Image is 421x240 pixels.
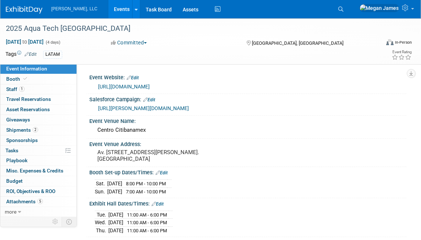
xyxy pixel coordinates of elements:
[0,197,77,207] a: Attachments5
[0,156,77,166] a: Playbook
[252,40,343,46] span: [GEOGRAPHIC_DATA], [GEOGRAPHIC_DATA]
[0,166,77,176] a: Misc. Expenses & Credits
[49,217,62,226] td: Personalize Event Tab Strip
[89,198,406,208] div: Exhibit Hall Dates/Times:
[95,226,108,234] td: Thu.
[0,186,77,196] a: ROI, Objectives & ROO
[108,226,123,234] td: [DATE]
[95,124,401,136] div: Centro Citibanamex
[392,50,411,54] div: Event Rating
[359,4,399,12] img: Megan James
[6,127,38,133] span: Shipments
[6,96,51,102] span: Travel Reservations
[0,146,77,156] a: Tasks
[0,125,77,135] a: Shipments2
[0,115,77,125] a: Giveaways
[126,181,166,186] span: 8:00 PM - 10:00 PM
[5,39,44,45] span: [DATE] [DATE]
[5,148,18,153] span: Tasks
[23,77,27,81] i: Booth reservation complete
[0,74,77,84] a: Booth
[156,170,168,175] a: Edit
[349,38,412,49] div: Event Format
[386,39,394,45] img: Format-Inperson.png
[107,179,122,188] td: [DATE]
[21,39,28,45] span: to
[395,40,412,45] div: In-Person
[6,199,43,204] span: Attachments
[0,84,77,94] a: Staff1
[98,84,150,90] a: [URL][DOMAIN_NAME]
[25,52,37,57] a: Edit
[37,199,43,204] span: 5
[0,207,77,217] a: more
[0,94,77,104] a: Travel Reservations
[89,94,406,103] div: Salesforce Campaign:
[6,66,47,72] span: Event Information
[95,179,107,188] td: Sat.
[97,149,213,162] pre: Av. [STREET_ADDRESS][PERSON_NAME]. [GEOGRAPHIC_DATA]
[6,178,23,184] span: Budget
[0,135,77,145] a: Sponsorships
[89,167,406,177] div: Booth Set-up Dates/Times:
[62,217,77,226] td: Toggle Event Tabs
[127,212,167,218] span: 11:00 AM - 6:00 PM
[107,188,122,195] td: [DATE]
[5,50,37,59] td: Tags
[108,39,150,46] button: Committed
[6,6,42,14] img: ExhibitDay
[45,40,60,45] span: (4 days)
[89,139,406,148] div: Event Venue Address:
[152,201,164,207] a: Edit
[33,127,38,132] span: 2
[0,64,77,74] a: Event Information
[3,22,372,35] div: 2025 Aqua Tech [GEOGRAPHIC_DATA]
[6,117,30,123] span: Giveaways
[0,105,77,114] a: Asset Reservations
[6,157,27,163] span: Playbook
[51,6,97,11] span: [PERSON_NAME], LLC
[126,189,166,194] span: 7:00 AM - 10:00 PM
[6,168,63,174] span: Misc. Expenses & Credits
[95,219,108,227] td: Wed.
[6,86,25,92] span: Staff
[95,188,107,195] td: Sun.
[6,106,50,112] span: Asset Reservations
[89,72,406,81] div: Event Website:
[98,105,189,111] a: [URL][PERSON_NAME][DOMAIN_NAME]
[43,51,62,58] div: LATAM
[127,228,167,233] span: 11:00 AM - 6:00 PM
[6,76,29,82] span: Booth
[127,220,167,225] span: 11:00 AM - 6:00 PM
[95,211,108,219] td: Tue.
[108,211,123,219] td: [DATE]
[19,86,25,92] span: 1
[6,137,38,143] span: Sponsorships
[6,188,55,194] span: ROI, Objectives & ROO
[5,209,16,215] span: more
[89,116,406,125] div: Event Venue Name:
[108,219,123,227] td: [DATE]
[143,97,155,102] a: Edit
[0,176,77,186] a: Budget
[127,75,139,80] a: Edit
